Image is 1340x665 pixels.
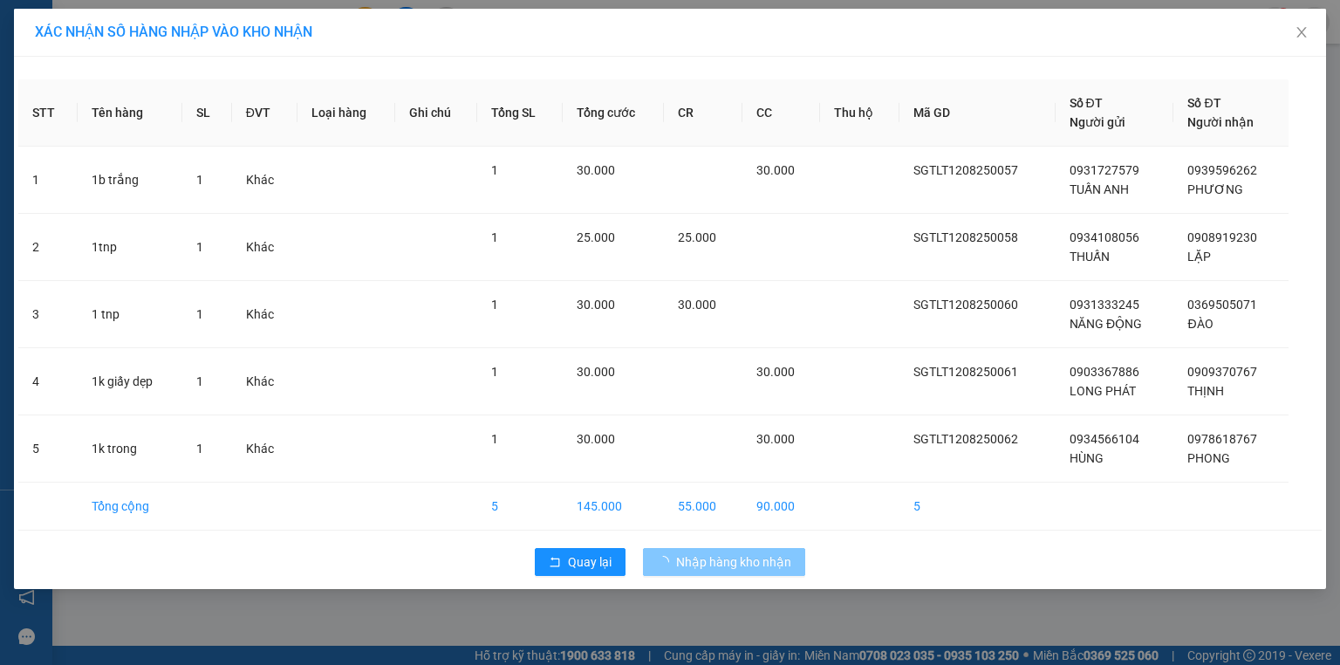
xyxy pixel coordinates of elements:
span: 1 [491,432,498,446]
span: Số ĐT [1070,96,1103,110]
span: 1 [196,240,203,254]
th: Thu hộ [820,79,899,147]
span: TUẤN ANH [1070,182,1129,196]
th: Tên hàng [78,79,182,147]
td: Tổng cộng [78,483,182,531]
th: Tổng SL [477,79,563,147]
td: 1 [18,147,78,214]
span: Quay lại [568,552,612,572]
td: 145.000 [563,483,665,531]
span: LẶP [1187,250,1211,264]
span: 30.000 [678,298,716,312]
span: loading [657,556,676,568]
span: 30.000 [577,432,615,446]
td: Khác [232,214,297,281]
span: 1 [196,442,203,456]
span: LONG PHÁT [1070,384,1136,398]
span: Số ĐT [1187,96,1220,110]
span: 1 [491,163,498,177]
span: 0934566104 [1070,432,1139,446]
span: NĂNG ĐỘNG [1070,317,1142,331]
td: 90.000 [742,483,820,531]
span: 0903367886 [1070,365,1139,379]
span: 0908919230 [1187,230,1257,244]
td: Khác [232,147,297,214]
span: PHƯƠNG [1187,182,1243,196]
span: THỊNH [1187,384,1224,398]
th: Tổng cước [563,79,665,147]
span: SGTLT1208250062 [913,432,1018,446]
span: 30.000 [577,298,615,312]
span: close [1295,25,1309,39]
span: 30.000 [577,163,615,177]
th: CC [742,79,820,147]
span: 25.000 [577,230,615,244]
span: 0909370767 [1187,365,1257,379]
th: Ghi chú [395,79,477,147]
td: 5 [477,483,563,531]
td: 5 [899,483,1056,531]
span: SGTLT1208250057 [913,163,1018,177]
button: Close [1277,9,1326,58]
td: 1k trong [78,415,182,483]
td: 1b trắng [78,147,182,214]
td: 4 [18,348,78,415]
td: Khác [232,281,297,348]
td: Khác [232,415,297,483]
span: 1 [491,365,498,379]
span: 0978618767 [1187,432,1257,446]
span: 25.000 [678,230,716,244]
td: 5 [18,415,78,483]
td: 2 [18,214,78,281]
th: CR [664,79,742,147]
button: Nhập hàng kho nhận [643,548,805,576]
span: Người nhận [1187,115,1254,129]
button: rollbackQuay lại [535,548,626,576]
td: 1tnp [78,214,182,281]
span: 0369505071 [1187,298,1257,312]
span: 30.000 [756,365,795,379]
span: 1 [196,307,203,321]
span: 30.000 [756,163,795,177]
th: SL [182,79,231,147]
span: HÙNG [1070,451,1104,465]
span: 0931333245 [1070,298,1139,312]
span: SGTLT1208250058 [913,230,1018,244]
span: SGTLT1208250060 [913,298,1018,312]
span: XÁC NHẬN SỐ HÀNG NHẬP VÀO KHO NHẬN [35,24,312,40]
td: 1k giấy dẹp [78,348,182,415]
span: 0939596262 [1187,163,1257,177]
span: 1 [196,173,203,187]
span: 30.000 [756,432,795,446]
span: Nhập hàng kho nhận [676,552,791,572]
span: PHONG [1187,451,1230,465]
td: 3 [18,281,78,348]
span: 0931727579 [1070,163,1139,177]
span: SGTLT1208250061 [913,365,1018,379]
td: 55.000 [664,483,742,531]
th: STT [18,79,78,147]
th: ĐVT [232,79,297,147]
span: 1 [196,374,203,388]
span: ĐÀO [1187,317,1213,331]
span: 30.000 [577,365,615,379]
span: 1 [491,298,498,312]
span: 0934108056 [1070,230,1139,244]
span: 1 [491,230,498,244]
td: Khác [232,348,297,415]
span: rollback [549,556,561,570]
span: THUẤN [1070,250,1110,264]
th: Loại hàng [297,79,395,147]
th: Mã GD [899,79,1056,147]
span: Người gửi [1070,115,1125,129]
td: 1 tnp [78,281,182,348]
